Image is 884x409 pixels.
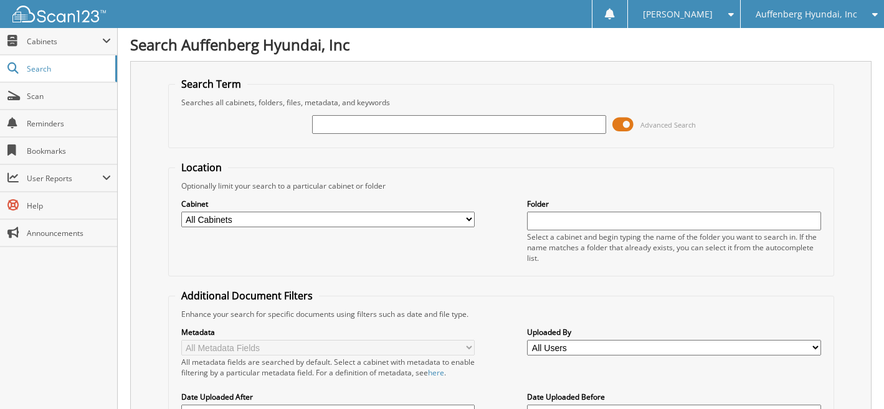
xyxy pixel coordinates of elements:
[527,232,820,263] div: Select a cabinet and begin typing the name of the folder you want to search in. If the name match...
[527,199,820,209] label: Folder
[181,357,475,378] div: All metadata fields are searched by default. Select a cabinet with metadata to enable filtering b...
[175,97,827,108] div: Searches all cabinets, folders, files, metadata, and keywords
[175,77,247,91] legend: Search Term
[640,120,696,129] span: Advanced Search
[27,36,102,47] span: Cabinets
[527,392,820,402] label: Date Uploaded Before
[27,63,109,74] span: Search
[175,289,319,303] legend: Additional Document Filters
[27,200,111,211] span: Help
[181,327,475,337] label: Metadata
[527,327,820,337] label: Uploaded By
[181,199,475,209] label: Cabinet
[27,146,111,156] span: Bookmarks
[428,367,444,378] a: here
[27,173,102,184] span: User Reports
[643,11,713,18] span: [PERSON_NAME]
[181,392,475,402] label: Date Uploaded After
[27,228,111,238] span: Announcements
[175,181,827,191] div: Optionally limit your search to a particular cabinet or folder
[175,161,228,174] legend: Location
[12,6,106,22] img: scan123-logo-white.svg
[27,118,111,129] span: Reminders
[27,91,111,101] span: Scan
[756,11,857,18] span: Auffenberg Hyundai, Inc
[130,34,872,55] h1: Search Auffenberg Hyundai, Inc
[175,309,827,319] div: Enhance your search for specific documents using filters such as date and file type.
